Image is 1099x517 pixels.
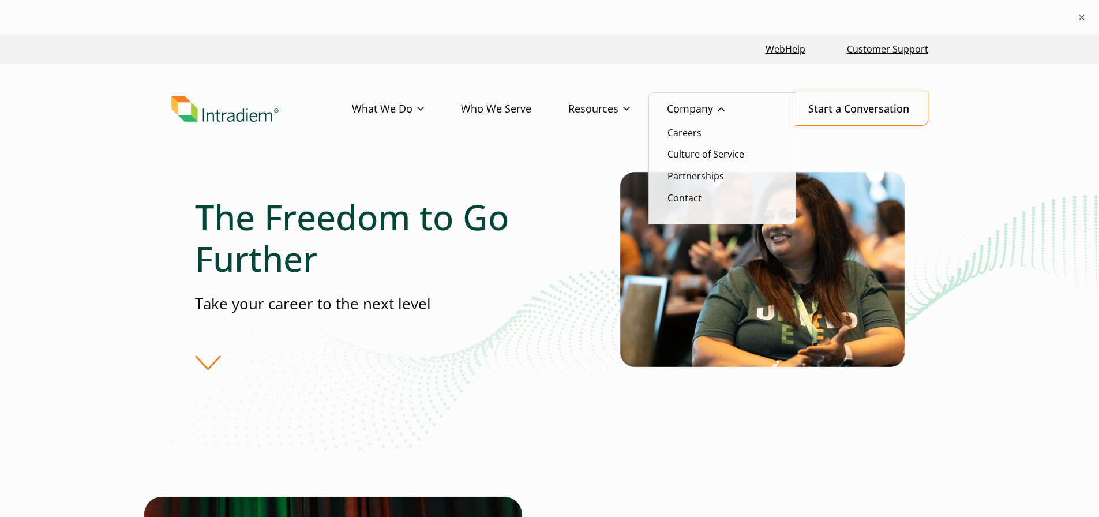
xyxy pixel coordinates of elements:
[761,37,810,62] a: Link opens in a new window
[789,92,928,126] a: Start a Conversation
[195,293,549,314] p: Take your career to the next level
[667,170,724,182] a: Partnerships
[667,148,744,160] a: Culture of Service
[667,192,702,204] a: Contact
[842,37,933,62] a: Customer Support
[1076,12,1087,23] button: ×
[667,126,702,139] a: Careers
[171,96,352,122] a: Link to homepage of Intradiem
[667,92,762,126] a: Company
[352,92,461,126] a: What We Do
[568,92,667,126] a: Resources
[461,92,568,126] a: Who We Serve
[195,196,549,279] h1: The Freedom to Go Further
[171,96,279,122] img: Intradiem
